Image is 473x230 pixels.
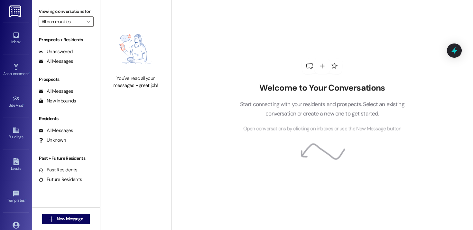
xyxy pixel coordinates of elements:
div: All Messages [39,58,73,65]
span: Open conversations by clicking on inboxes or use the New Message button [243,125,401,133]
a: Inbox [3,30,29,47]
i:  [87,19,90,24]
h2: Welcome to Your Conversations [230,83,414,93]
p: Start connecting with your residents and prospects. Select an existing conversation or create a n... [230,100,414,118]
div: Unknown [39,137,66,144]
div: Prospects [32,76,100,83]
div: Prospects + Residents [32,36,100,43]
div: Past Residents [39,167,78,173]
a: Site Visit • [3,93,29,110]
button: New Message [42,214,90,224]
div: Future Residents [39,176,82,183]
div: Unanswered [39,48,73,55]
div: All Messages [39,127,73,134]
i:  [49,216,54,222]
label: Viewing conversations for [39,6,94,16]
div: You've read all your messages - great job! [107,75,164,89]
input: All communities [42,16,83,27]
div: Past + Future Residents [32,155,100,162]
a: Leads [3,156,29,174]
span: • [25,197,26,202]
img: empty-state [107,26,164,72]
a: Templates • [3,188,29,206]
span: • [23,102,24,107]
div: All Messages [39,88,73,95]
div: Residents [32,115,100,122]
a: Buildings [3,125,29,142]
span: • [29,71,30,75]
img: ResiDesk Logo [9,5,23,17]
span: New Message [57,216,83,222]
div: New Inbounds [39,98,76,104]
